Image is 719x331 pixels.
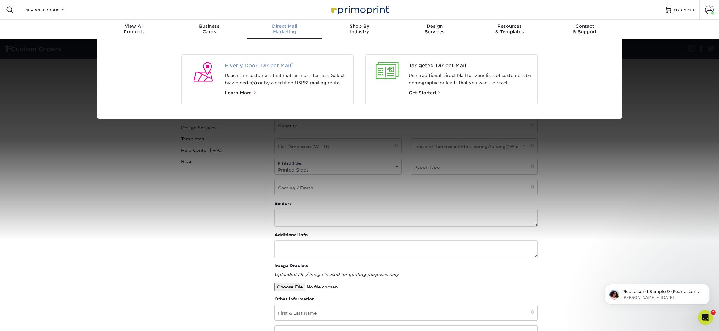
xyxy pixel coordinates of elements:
[409,91,441,95] a: Get Started
[711,310,716,315] span: 7
[674,7,691,13] span: MY CART
[472,23,547,29] span: Resources
[409,72,533,87] p: Use traditional Direct Mail for your lists of customers by demographic or leads that you want to ...
[97,23,172,29] span: View All
[322,23,397,35] div: Industry
[225,62,349,69] a: Every Door Direct Mail®
[291,62,293,66] sup: ®
[225,90,252,96] span: Learn More
[547,23,622,29] span: Contact
[693,8,694,12] span: 1
[172,23,247,29] span: Business
[472,23,547,35] div: & Templates
[274,263,308,268] strong: Image Preview
[698,310,713,325] iframe: Intercom live chat
[409,62,533,69] a: Targeted Direct Mail
[225,91,259,95] a: Learn More
[274,296,315,301] strong: Other Information
[397,20,472,39] a: DesignServices
[595,271,719,314] iframe: Intercom notifications message
[329,3,390,16] img: Primoprint
[409,90,436,96] span: Get Started
[397,23,472,35] div: Services
[397,23,472,29] span: Design
[172,20,247,39] a: BusinessCards
[25,6,85,14] input: SEARCH PRODUCTS.....
[322,23,397,29] span: Shop By
[472,20,547,39] a: Resources& Templates
[172,23,247,35] div: Cards
[225,62,349,69] span: Every Door Direct Mail
[247,23,322,35] div: Marketing
[274,272,398,277] em: Uploaded file / image is used for quoting purposes only
[547,20,622,39] a: Contact& Support
[247,23,322,29] span: Direct Mail
[97,23,172,35] div: Products
[322,20,397,39] a: Shop ByIndustry
[225,72,349,87] p: Reach the customers that matter most, for less. Select by zip code(s) or by a certified USPS® mai...
[2,312,53,329] iframe: Google Customer Reviews
[97,20,172,39] a: View AllProducts
[247,20,322,39] a: Direct MailMarketing
[547,23,622,35] div: & Support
